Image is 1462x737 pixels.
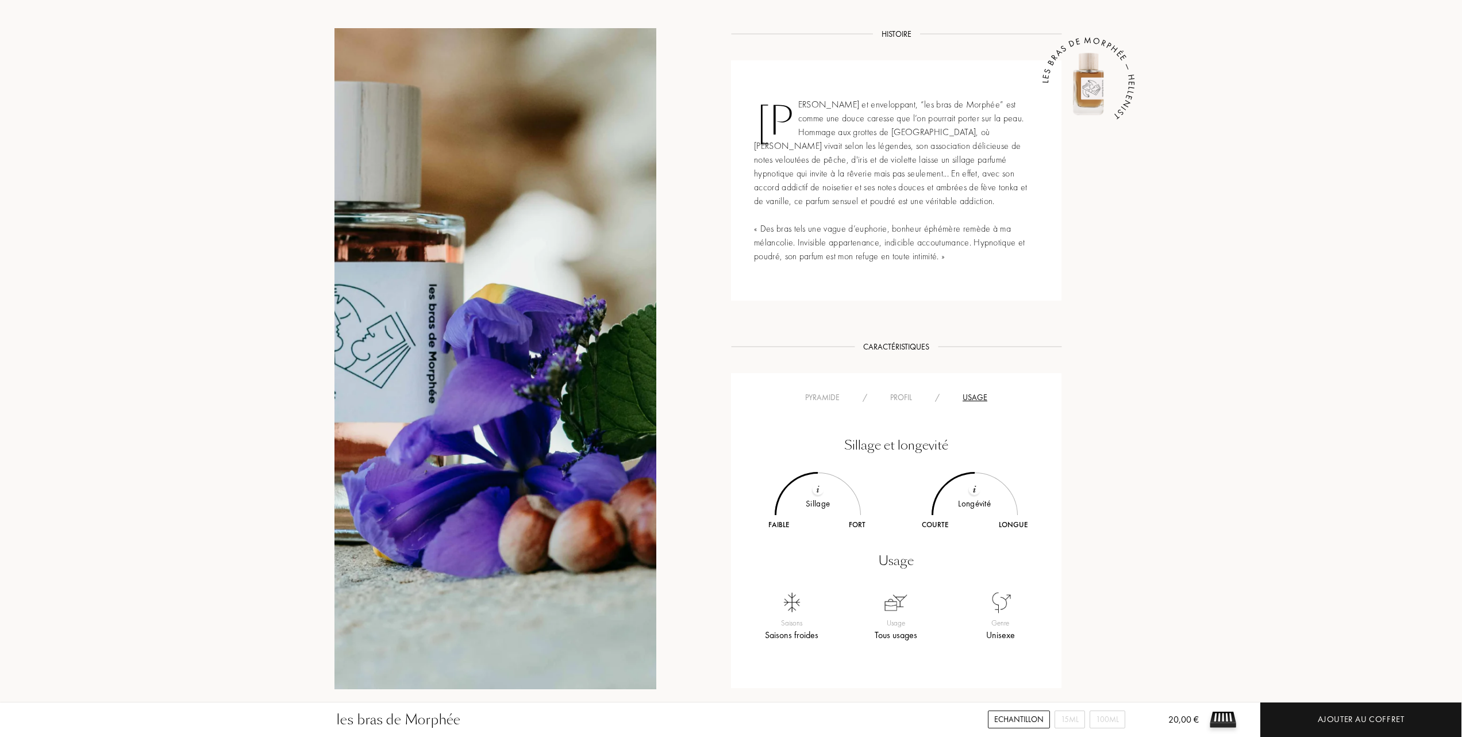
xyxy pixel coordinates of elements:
[879,391,924,404] div: Profil
[336,709,460,730] div: les bras de Morphée
[851,391,879,404] div: /
[740,436,1053,455] div: Sillage et longevité
[740,628,844,642] div: Saisons froides
[975,519,1053,531] div: Longue
[844,628,948,642] div: Tous usages
[897,519,975,531] div: Courte
[794,391,851,404] div: Pyramide
[883,589,909,616] img: usage_occasion_all.png
[973,486,976,493] img: txt_i.svg
[1054,49,1123,118] img: les bras de Morphée
[987,589,1014,616] img: usage_sexe_all.png
[988,711,1050,728] div: Echantillon
[1150,713,1199,737] div: 20,00 €
[816,486,820,493] img: txt_i.svg
[844,617,948,629] div: Usage
[1318,713,1405,726] div: Ajouter au coffret
[897,498,1053,521] div: Longévité
[951,391,999,404] div: Usage
[1090,711,1125,728] div: 100mL
[1206,703,1240,737] img: sample box sommelier du parfum
[731,60,1061,301] div: [PERSON_NAME] et enveloppant, “les bras de Morphée” est comme une douce caresse que l’on pourrait...
[1055,711,1085,728] div: 15mL
[818,519,896,531] div: Fort
[740,617,844,629] div: Saisons
[924,391,951,404] div: /
[948,628,1052,642] div: Unisexe
[740,498,897,521] div: Sillage
[779,589,805,616] img: usage_season_cold.png
[740,551,1053,570] div: Usage
[948,617,1052,629] div: Genre
[740,519,818,531] div: Faible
